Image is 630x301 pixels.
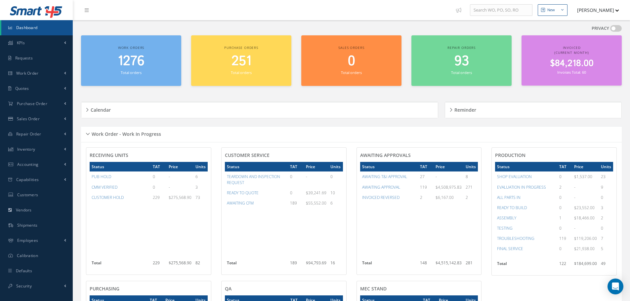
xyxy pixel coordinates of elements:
[434,162,464,171] th: Price
[554,50,589,55] span: (Current Month)
[288,162,304,171] th: TAT
[169,195,191,200] span: $275,568.90
[16,70,39,76] span: Work Order
[16,131,41,137] span: Repair Order
[17,40,25,46] span: KPIs
[17,253,38,258] span: Calibration
[169,184,170,190] span: -
[227,190,259,196] a: READY TO QUOTE
[360,162,418,171] th: Status
[599,182,613,192] td: 9
[557,259,572,272] td: 122
[17,101,47,106] span: Purchase Order
[17,192,38,198] span: Customers
[452,105,476,113] h5: Reminder
[328,188,343,198] td: 10
[599,162,613,171] th: Units
[15,86,29,91] span: Quotes
[497,246,523,251] a: FINAL SERVICE
[497,236,534,241] a: TROUBLESHOOTING
[599,233,613,244] td: 7
[193,192,208,203] td: 73
[572,162,599,171] th: Price
[599,244,613,254] td: 5
[16,25,38,30] span: Dashboard
[227,200,254,206] a: AWAITING CFM
[464,162,478,171] th: Units
[288,188,304,198] td: 0
[574,205,595,210] span: $23,552.00
[464,171,478,182] td: 8
[225,286,343,292] h4: QA
[306,174,307,179] span: -
[90,129,161,137] h5: Work Order - Work In Progress
[288,258,304,271] td: 189
[418,171,434,182] td: 27
[338,45,364,50] span: Sales orders
[464,258,478,271] td: 281
[497,225,513,231] a: TESTING
[418,258,434,271] td: 148
[571,4,619,17] button: [PERSON_NAME]
[495,162,557,171] th: Status
[599,171,613,182] td: 23
[92,174,111,179] a: PUB HOLD
[574,261,597,266] span: $184,699.00
[436,184,462,190] span: $4,508,975.83
[574,225,575,231] span: -
[563,45,581,50] span: Invoiced
[411,35,512,86] a: Repair orders 93 Total orders
[557,223,572,233] td: 0
[151,171,167,182] td: 0
[497,184,546,190] a: EVALUATION IN PROGRESS
[227,174,280,185] a: TEARDOWN AND INSPECTION REQUEST
[360,258,418,271] th: Total
[17,146,35,152] span: Inventory
[497,195,521,200] a: ALL PARTS IN
[557,192,572,203] td: 0
[547,7,555,13] div: New
[328,171,343,187] td: 0
[169,174,170,179] span: -
[362,174,407,179] a: AWAITING T&I APPROVAL
[90,153,208,158] h4: RECEIVING UNITS
[599,192,613,203] td: 0
[288,171,304,187] td: 0
[306,190,326,196] span: $39,241.69
[574,195,575,200] span: -
[599,213,613,223] td: 2
[121,70,141,75] small: Total orders
[557,244,572,254] td: 0
[17,222,38,228] span: Shipments
[574,215,595,221] span: $18,466.00
[231,52,251,71] span: 251
[193,258,208,271] td: 82
[193,162,208,171] th: Units
[464,192,478,203] td: 2
[557,182,572,192] td: 2
[92,195,124,200] a: CUSTOMER HOLD
[306,200,326,206] span: $55,552.00
[557,70,586,75] small: Invoices Total: 60
[304,162,328,171] th: Price
[89,105,111,113] h5: Calendar
[454,52,469,71] span: 93
[538,4,567,16] button: New
[360,153,478,158] h4: AWAITING APPROVALS
[574,236,597,241] span: $119,206.00
[90,286,208,292] h4: PURCHASING
[497,174,532,179] a: SHOP EVALUATION
[151,258,167,271] td: 229
[362,195,399,200] a: INVOICED REVERSED
[1,20,73,35] a: Dashboard
[306,260,326,266] span: $94,793.69
[17,238,38,243] span: Employees
[301,35,401,86] a: Sales orders 0 Total orders
[15,55,33,61] span: Requests
[328,258,343,271] td: 16
[495,259,557,272] th: Total
[360,286,478,292] h4: MEC STAND
[599,223,613,233] td: 0
[557,203,572,213] td: 0
[167,162,193,171] th: Price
